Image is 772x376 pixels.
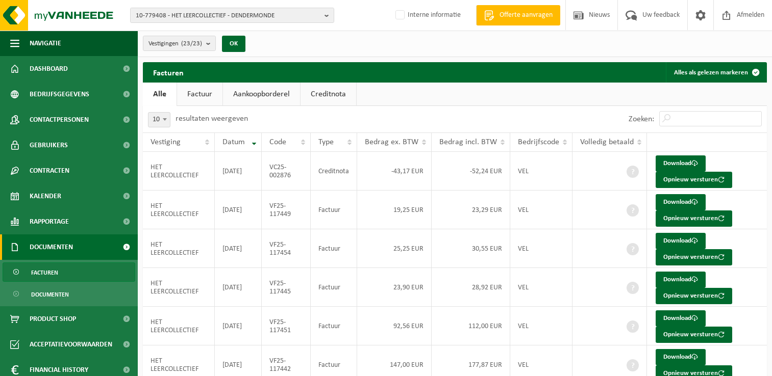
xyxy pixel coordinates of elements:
[143,268,215,307] td: HET LEERCOLLECTIEF
[318,138,334,146] span: Type
[476,5,560,25] a: Offerte aanvragen
[176,115,248,123] label: resultaten weergeven
[143,307,215,345] td: HET LEERCOLLECTIEF
[311,268,357,307] td: Factuur
[30,132,68,158] span: Gebruikers
[656,288,732,304] button: Opnieuw versturen
[311,229,357,268] td: Factuur
[656,327,732,343] button: Opnieuw versturen
[656,155,706,172] a: Download
[215,152,262,191] td: [DATE]
[432,191,510,229] td: 23,29 EUR
[656,310,706,327] a: Download
[580,138,634,146] span: Volledig betaald
[30,183,61,209] span: Kalender
[3,262,135,282] a: Facturen
[143,62,194,82] h2: Facturen
[656,172,732,188] button: Opnieuw versturen
[31,263,58,282] span: Facturen
[432,152,510,191] td: -52,24 EUR
[262,268,311,307] td: VF25-117445
[143,83,177,106] a: Alle
[30,209,69,234] span: Rapportage
[311,307,357,345] td: Factuur
[656,210,732,227] button: Opnieuw versturen
[666,62,766,83] button: Alles als gelezen markeren
[357,229,432,268] td: 25,25 EUR
[31,285,69,304] span: Documenten
[181,40,202,47] count: (23/23)
[656,272,706,288] a: Download
[136,8,320,23] span: 10-779408 - HET LEERCOLLECTIEF - DENDERMONDE
[510,152,572,191] td: VEL
[432,307,510,345] td: 112,00 EUR
[151,138,181,146] span: Vestiging
[629,115,654,123] label: Zoeken:
[301,83,356,106] a: Creditnota
[215,229,262,268] td: [DATE]
[30,56,68,82] span: Dashboard
[30,31,61,56] span: Navigatie
[143,36,216,51] button: Vestigingen(23/23)
[148,36,202,51] span: Vestigingen
[269,138,286,146] span: Code
[656,194,706,210] a: Download
[177,83,222,106] a: Factuur
[30,158,69,183] span: Contracten
[439,138,497,146] span: Bedrag incl. BTW
[510,268,572,307] td: VEL
[656,233,706,249] a: Download
[357,268,432,307] td: 23,90 EUR
[215,268,262,307] td: [DATE]
[143,152,215,191] td: HET LEERCOLLECTIEF
[143,191,215,229] td: HET LEERCOLLECTIEF
[148,112,170,127] span: 10
[223,83,300,106] a: Aankoopborderel
[656,249,732,265] button: Opnieuw versturen
[262,307,311,345] td: VF25-117451
[30,82,89,107] span: Bedrijfsgegevens
[262,152,311,191] td: VC25-002876
[518,138,559,146] span: Bedrijfscode
[656,349,706,365] a: Download
[311,191,357,229] td: Factuur
[148,113,170,127] span: 10
[262,229,311,268] td: VF25-117454
[432,229,510,268] td: 30,55 EUR
[30,306,76,332] span: Product Shop
[357,191,432,229] td: 19,25 EUR
[510,307,572,345] td: VEL
[30,234,73,260] span: Documenten
[215,191,262,229] td: [DATE]
[357,307,432,345] td: 92,56 EUR
[432,268,510,307] td: 28,92 EUR
[30,107,89,132] span: Contactpersonen
[510,191,572,229] td: VEL
[3,284,135,304] a: Documenten
[311,152,357,191] td: Creditnota
[130,8,334,23] button: 10-779408 - HET LEERCOLLECTIEF - DENDERMONDE
[215,307,262,345] td: [DATE]
[143,229,215,268] td: HET LEERCOLLECTIEF
[30,332,112,357] span: Acceptatievoorwaarden
[365,138,418,146] span: Bedrag ex. BTW
[222,138,245,146] span: Datum
[497,10,555,20] span: Offerte aanvragen
[262,191,311,229] td: VF25-117449
[510,229,572,268] td: VEL
[357,152,432,191] td: -43,17 EUR
[222,36,245,52] button: OK
[393,8,461,23] label: Interne informatie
